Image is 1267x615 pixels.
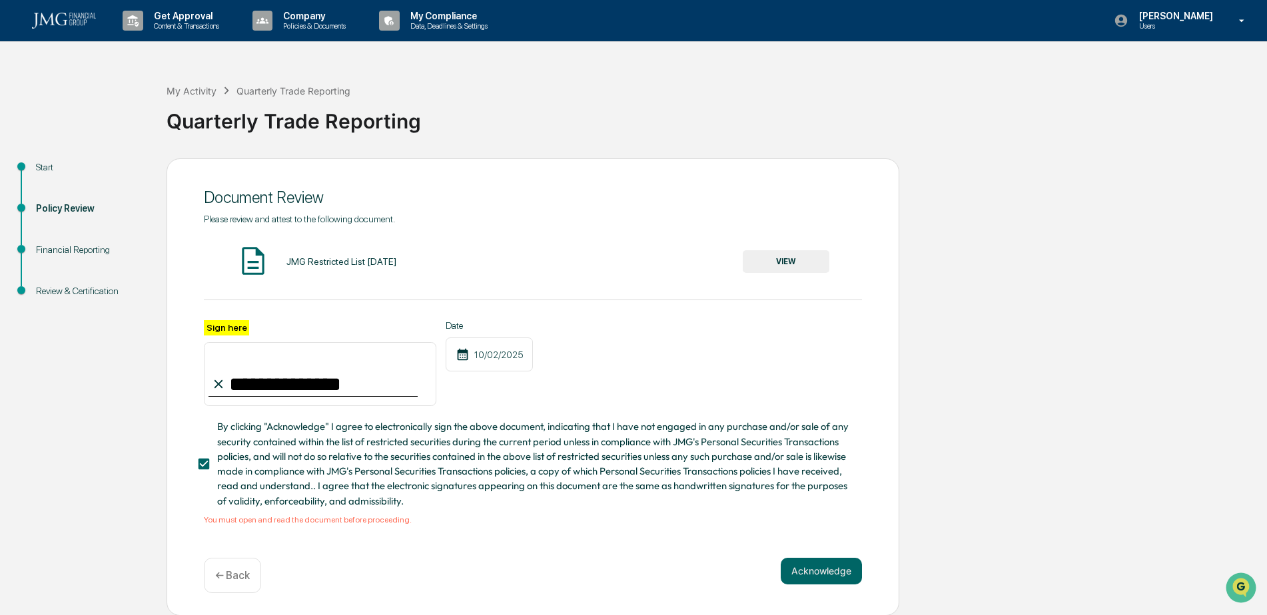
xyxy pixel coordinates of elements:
p: Users [1128,21,1220,31]
span: By clicking "Acknowledge" I agree to electronically sign the above document, indicating that I ha... [217,419,851,509]
div: You must open and read the document before proceeding. [204,515,862,524]
p: How can we help? [13,28,242,49]
span: Pylon [133,226,161,236]
button: VIEW [743,250,829,273]
div: 10/02/2025 [446,337,533,371]
div: Quarterly Trade Reporting [167,99,1260,133]
span: Attestations [110,168,165,181]
p: Policies & Documents [272,21,352,31]
div: 🔎 [13,194,24,205]
button: Acknowledge [781,558,862,584]
iframe: Open customer support [1224,571,1260,607]
div: Start new chat [45,102,218,115]
div: Review & Certification [36,284,145,298]
div: We're available if you need us! [45,115,169,126]
div: 🗄️ [97,169,107,180]
p: Company [272,11,352,21]
span: Please review and attest to the following document. [204,214,395,224]
a: Powered byPylon [94,225,161,236]
div: Financial Reporting [36,243,145,257]
p: Content & Transactions [143,21,226,31]
div: My Activity [167,85,216,97]
div: JMG Restricted List [DATE] [286,256,396,267]
p: My Compliance [400,11,494,21]
span: Preclearance [27,168,86,181]
a: 🔎Data Lookup [8,188,89,212]
img: Document Icon [236,244,270,278]
img: logo [32,13,96,29]
div: Document Review [204,188,862,207]
div: 🖐️ [13,169,24,180]
a: 🗄️Attestations [91,162,171,186]
p: Get Approval [143,11,226,21]
label: Date [446,320,533,331]
p: [PERSON_NAME] [1128,11,1220,21]
p: Data, Deadlines & Settings [400,21,494,31]
span: Data Lookup [27,193,84,206]
img: 1746055101610-c473b297-6a78-478c-a979-82029cc54cd1 [13,102,37,126]
p: ← Back [215,569,250,582]
div: Policy Review [36,202,145,216]
button: Start new chat [226,106,242,122]
div: Quarterly Trade Reporting [236,85,350,97]
label: Sign here [204,320,249,335]
div: Start [36,160,145,174]
a: 🖐️Preclearance [8,162,91,186]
